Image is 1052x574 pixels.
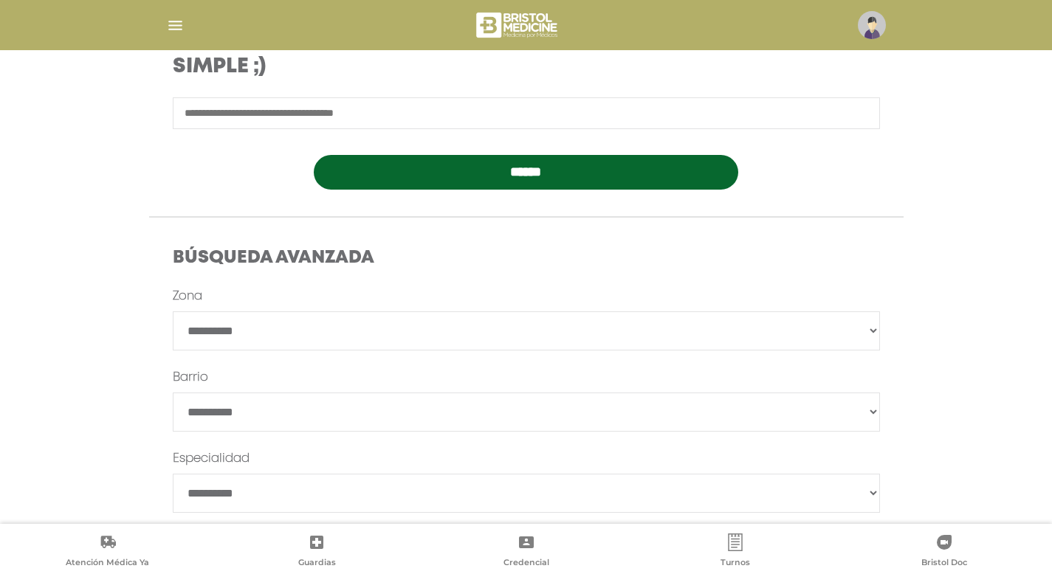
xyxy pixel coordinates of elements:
[474,7,562,43] img: bristol-medicine-blanco.png
[422,533,630,571] a: Credencial
[173,450,250,468] label: Especialidad
[66,557,149,570] span: Atención Médica Ya
[840,533,1049,571] a: Bristol Doc
[173,288,202,305] label: Zona
[921,557,967,570] span: Bristol Doc
[173,248,880,269] h4: Búsqueda Avanzada
[173,55,621,80] h3: Simple ;)
[173,369,208,387] label: Barrio
[298,557,336,570] span: Guardias
[3,533,212,571] a: Atención Médica Ya
[721,557,750,570] span: Turnos
[503,557,549,570] span: Credencial
[212,533,421,571] a: Guardias
[858,11,886,39] img: profile-placeholder.svg
[166,16,185,35] img: Cober_menu-lines-white.svg
[630,533,839,571] a: Turnos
